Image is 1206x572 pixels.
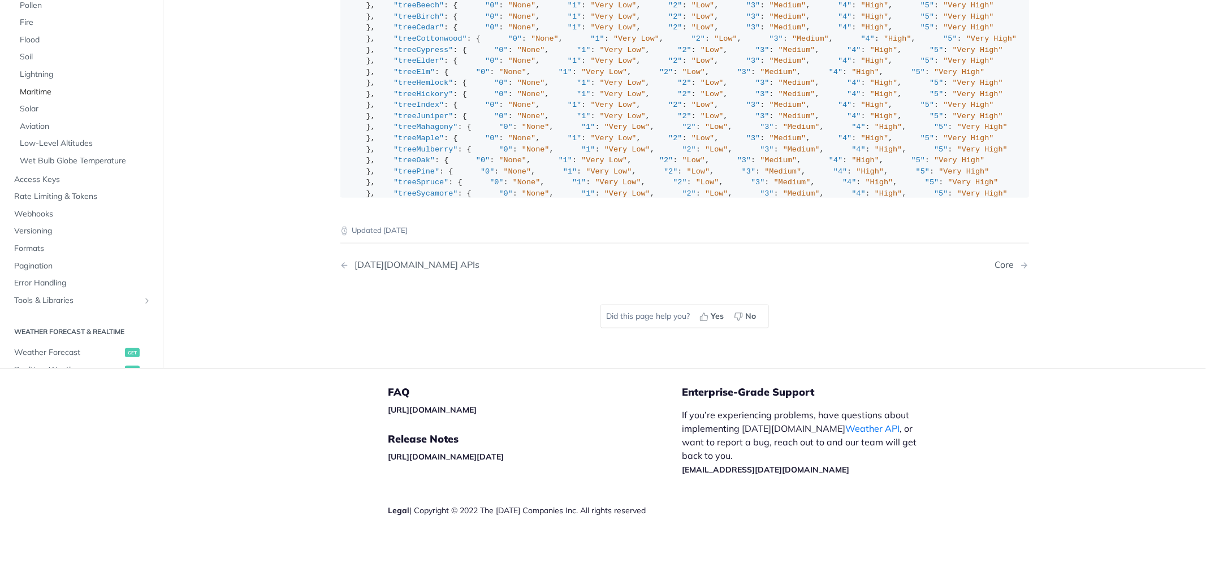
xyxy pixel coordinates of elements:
a: Solar [14,101,154,118]
span: "Medium" [770,12,806,21]
span: "Very High" [943,23,993,32]
span: "High" [870,90,898,98]
h2: Weather Forecast & realtime [8,327,154,337]
span: "treeCedar" [394,23,444,32]
a: Next Page: Core [995,259,1029,270]
span: "High" [861,101,889,109]
span: "5" [916,167,930,176]
a: Aviation [14,118,154,135]
span: "High" [861,134,889,142]
span: "1" [577,79,590,87]
span: "Medium" [764,167,801,176]
a: Error Handling [8,275,154,292]
span: "None" [508,101,536,109]
p: If you’re experiencing problems, have questions about implementing [DATE][DOMAIN_NAME] , or want ... [682,408,929,476]
span: "Very High" [943,1,993,10]
span: "1" [577,90,590,98]
span: "0" [499,123,512,131]
span: "4" [838,134,851,142]
button: No [730,308,763,325]
span: "2" [668,1,682,10]
span: "None" [522,189,550,198]
span: Access Keys [14,174,152,185]
span: "5" [920,23,934,32]
span: "Very High" [966,34,1017,43]
span: "Low" [691,23,715,32]
span: "Low" [691,134,715,142]
span: "5" [920,57,934,65]
span: Lightning [20,69,152,80]
span: "3" [760,123,773,131]
span: "treePine" [394,167,439,176]
span: "treeHemlock" [394,79,453,87]
span: "Very Low" [590,101,636,109]
span: "0" [485,101,499,109]
span: "2" [677,79,691,87]
span: "4" [838,57,851,65]
span: "None" [517,79,545,87]
span: "Low" [696,178,719,187]
span: "Low" [701,46,724,54]
span: "Very Low" [600,79,646,87]
span: "Low" [691,57,715,65]
button: Yes [696,308,730,325]
span: "Very Low" [581,156,627,164]
span: "1" [568,134,581,142]
span: Aviation [20,120,152,132]
span: "1" [581,189,595,198]
a: Tools & LibrariesShow subpages for Tools & Libraries [8,292,154,309]
span: "Very Low" [581,68,627,76]
p: Updated [DATE] [340,225,1029,236]
span: "treeIndex" [394,101,444,109]
h5: FAQ [388,385,682,399]
span: "0" [485,12,499,21]
span: "2" [677,46,691,54]
span: "3" [737,68,751,76]
span: "Very Low" [600,112,646,120]
span: "4" [851,145,865,154]
span: "None" [508,12,536,21]
span: "Very High" [957,189,1008,198]
span: "3" [751,178,764,187]
span: Error Handling [14,278,152,289]
span: "4" [838,12,851,21]
span: "2" [668,101,682,109]
span: "5" [930,79,943,87]
span: Wet Bulb Globe Temperature [20,155,152,167]
span: "High" [866,178,893,187]
span: "treeCypress" [394,46,453,54]
span: "4" [833,167,847,176]
span: "Very High" [943,12,993,21]
span: "Very Low" [590,1,636,10]
span: "High" [875,145,902,154]
span: "Very High" [939,167,989,176]
span: "5" [943,34,957,43]
span: "None" [504,167,531,176]
span: get [125,348,140,357]
span: "0" [485,1,499,10]
span: "Low" [701,90,724,98]
span: "None" [517,112,545,120]
span: "Medium" [783,189,820,198]
span: "treeSpruce" [394,178,448,187]
span: "5" [934,123,948,131]
span: "Medium" [770,23,806,32]
span: "0" [494,112,508,120]
span: "1" [577,46,590,54]
span: "2" [668,57,682,65]
div: Core [995,259,1020,270]
a: [EMAIL_ADDRESS][DATE][DOMAIN_NAME] [682,465,850,475]
span: "treeMaple" [394,134,444,142]
span: "1" [559,68,572,76]
span: "2" [673,178,686,187]
span: "0" [476,68,490,76]
span: "High" [870,112,898,120]
span: "Low" [682,68,706,76]
span: "Very Low" [586,167,632,176]
h5: Enterprise-Grade Support [682,385,947,399]
span: "High" [875,189,902,198]
span: "1" [568,57,581,65]
span: "treeBeech" [394,1,444,10]
span: Flood [20,34,152,45]
span: "1" [568,1,581,10]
